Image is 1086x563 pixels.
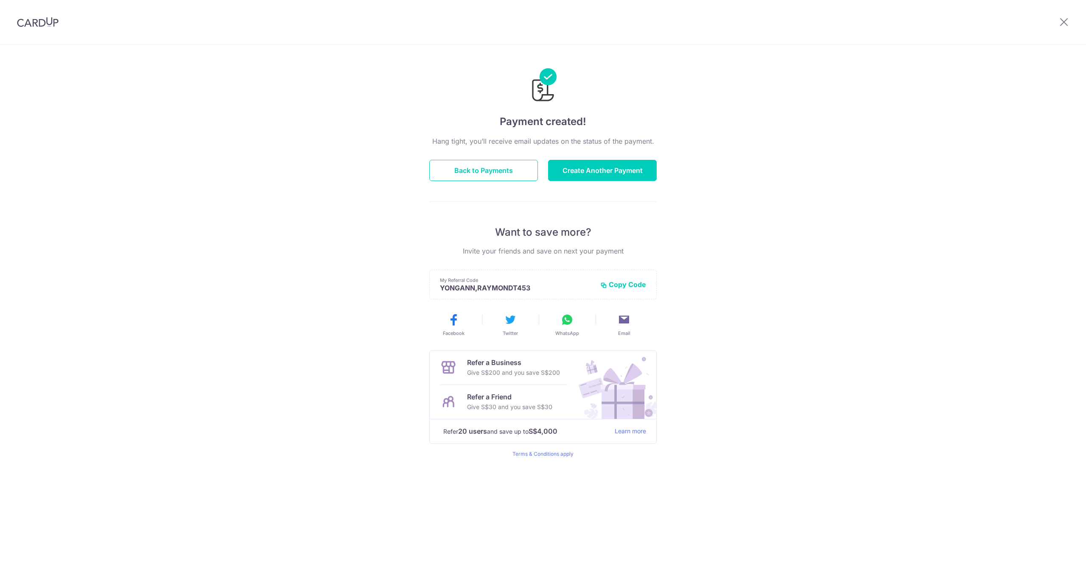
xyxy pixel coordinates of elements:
p: Refer and save up to [443,426,608,437]
a: Learn more [615,426,646,437]
button: Email [599,313,649,337]
span: Twitter [503,330,518,337]
p: Give S$30 and you save S$30 [467,402,552,412]
strong: 20 users [458,426,487,436]
p: Invite your friends and save on next your payment [429,246,657,256]
img: Payments [529,68,557,104]
p: YONGANN,RAYMONDT453 [440,284,593,292]
span: Facebook [443,330,465,337]
p: Refer a Business [467,357,560,368]
button: Create Another Payment [548,160,657,181]
p: Give S$200 and you save S$200 [467,368,560,378]
span: Email [618,330,630,337]
button: Copy Code [600,280,646,289]
button: WhatsApp [542,313,592,337]
button: Twitter [485,313,535,337]
button: Facebook [428,313,479,337]
a: Terms & Conditions apply [512,451,574,457]
img: CardUp [17,17,59,27]
p: Hang tight, you’ll receive email updates on the status of the payment. [429,136,657,146]
p: My Referral Code [440,277,593,284]
h4: Payment created! [429,114,657,129]
span: WhatsApp [555,330,579,337]
p: Refer a Friend [467,392,552,402]
strong: S$4,000 [529,426,557,436]
p: Want to save more? [429,226,657,239]
img: Refer [571,351,656,419]
button: Back to Payments [429,160,538,181]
